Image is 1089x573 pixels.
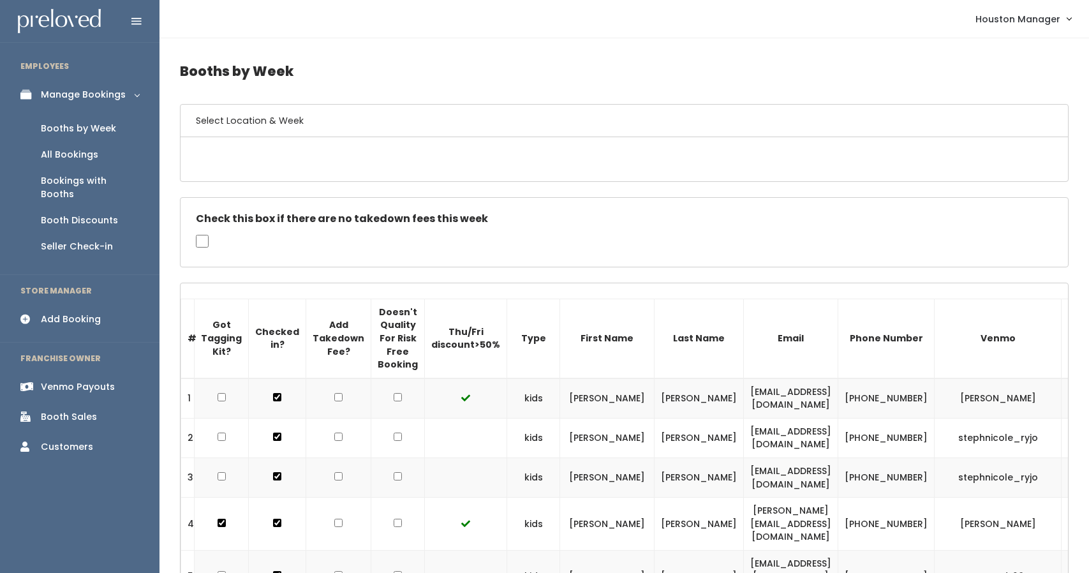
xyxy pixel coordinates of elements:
td: [PERSON_NAME] [935,378,1062,419]
td: [PERSON_NAME][EMAIL_ADDRESS][DOMAIN_NAME] [744,498,838,551]
h6: Select Location & Week [181,105,1068,137]
td: 3 [181,458,195,498]
td: [PHONE_NUMBER] [838,458,935,498]
td: [EMAIL_ADDRESS][DOMAIN_NAME] [744,458,838,498]
td: kids [507,418,560,458]
td: [PHONE_NUMBER] [838,498,935,551]
td: [PERSON_NAME] [560,498,655,551]
th: Got Tagging Kit? [195,299,249,378]
div: All Bookings [41,148,98,161]
th: Email [744,299,838,378]
td: [PERSON_NAME] [935,498,1062,551]
div: Bookings with Booths [41,174,139,201]
h5: Check this box if there are no takedown fees this week [196,213,1053,225]
div: Seller Check-in [41,240,113,253]
div: Add Booking [41,313,101,326]
span: Houston Manager [975,12,1060,26]
td: [EMAIL_ADDRESS][DOMAIN_NAME] [744,418,838,458]
div: Customers [41,440,93,454]
th: Doesn't Quality For Risk Free Booking [371,299,425,378]
td: 1 [181,378,195,419]
th: # [181,299,195,378]
img: preloved logo [18,9,101,34]
td: [PERSON_NAME] [655,458,744,498]
td: 4 [181,498,195,551]
td: [PHONE_NUMBER] [838,418,935,458]
td: [PERSON_NAME] [560,418,655,458]
td: [PERSON_NAME] [655,418,744,458]
td: kids [507,378,560,419]
td: [PERSON_NAME] [655,498,744,551]
th: First Name [560,299,655,378]
div: Booth Sales [41,410,97,424]
th: Checked in? [249,299,306,378]
td: [EMAIL_ADDRESS][DOMAIN_NAME] [744,378,838,419]
th: Venmo [935,299,1062,378]
div: Manage Bookings [41,88,126,101]
td: [PERSON_NAME] [655,378,744,419]
td: [PERSON_NAME] [560,458,655,498]
div: Booths by Week [41,122,116,135]
td: stephnicole_ryjo [935,418,1062,458]
div: Venmo Payouts [41,380,115,394]
td: kids [507,498,560,551]
th: Add Takedown Fee? [306,299,371,378]
th: Type [507,299,560,378]
td: stephnicole_ryjo [935,458,1062,498]
td: 2 [181,418,195,458]
td: kids [507,458,560,498]
th: Last Name [655,299,744,378]
th: Phone Number [838,299,935,378]
a: Houston Manager [963,5,1084,33]
td: [PHONE_NUMBER] [838,378,935,419]
div: Booth Discounts [41,214,118,227]
td: [PERSON_NAME] [560,378,655,419]
h4: Booths by Week [180,54,1069,89]
th: Thu/Fri discount>50% [425,299,507,378]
